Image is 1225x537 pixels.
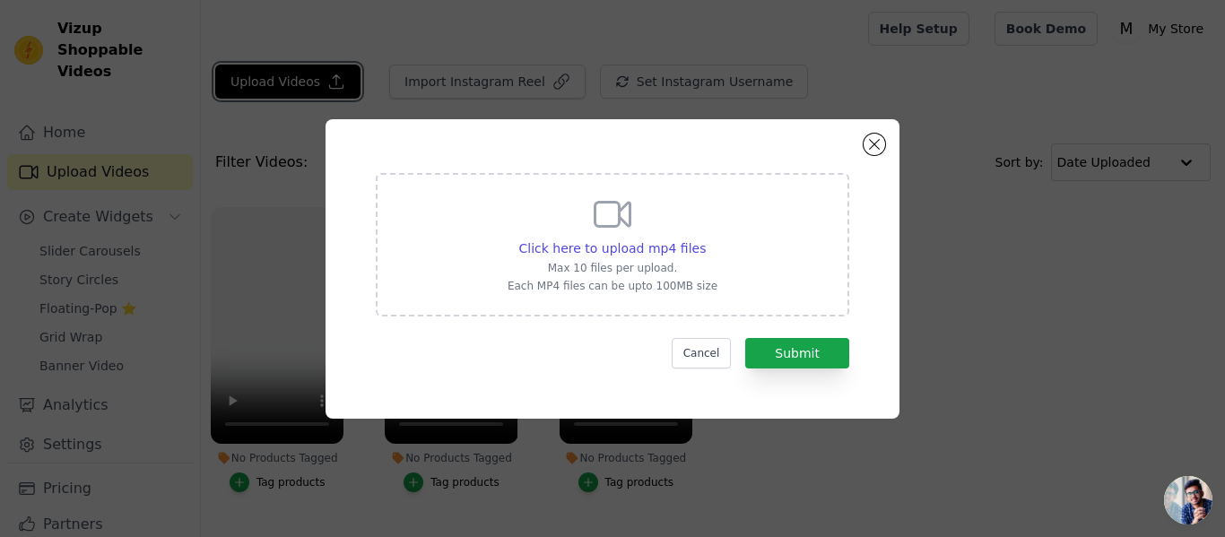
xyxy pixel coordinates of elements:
p: Max 10 files per upload. [508,261,717,275]
span: Click here to upload mp4 files [519,241,707,256]
p: Each MP4 files can be upto 100MB size [508,279,717,293]
a: Open chat [1164,476,1212,524]
button: Cancel [672,338,732,368]
button: Submit [745,338,849,368]
button: Close modal [864,134,885,155]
